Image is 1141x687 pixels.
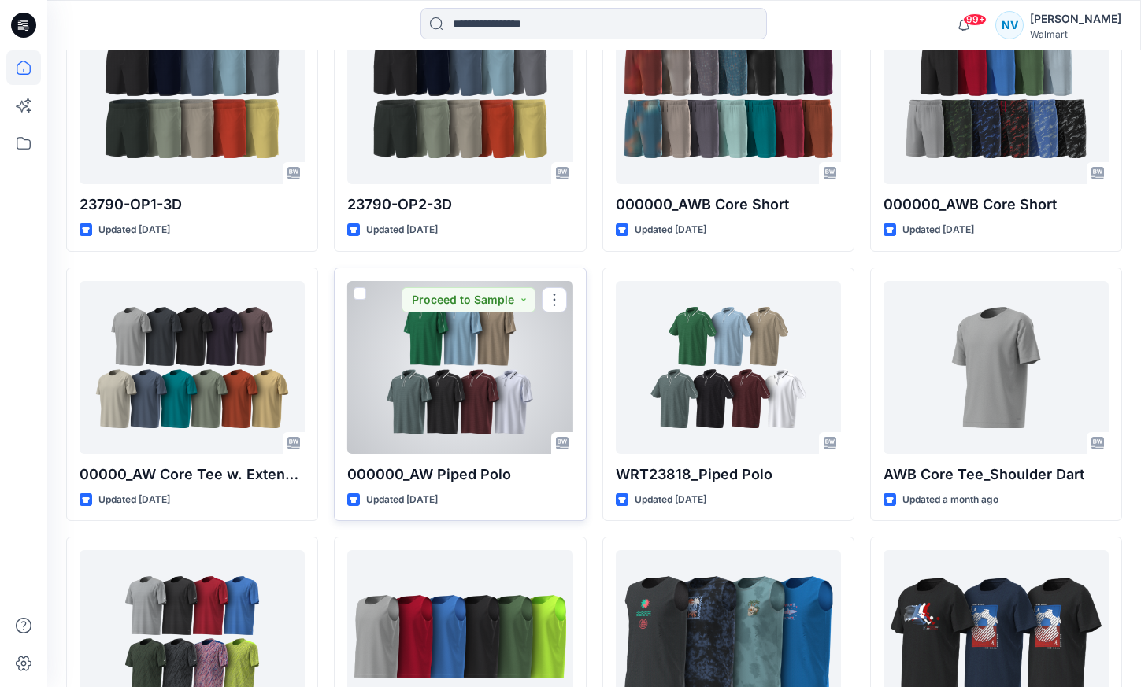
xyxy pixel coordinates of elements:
[347,11,572,184] a: 23790-OP2-3D
[80,194,305,216] p: 23790-OP1-3D
[347,194,572,216] p: 23790-OP2-3D
[1030,9,1121,28] div: [PERSON_NAME]
[366,222,438,238] p: Updated [DATE]
[80,464,305,486] p: 00000_AW Core Tee w. Extended Yoke
[98,492,170,508] p: Updated [DATE]
[884,281,1109,454] a: AWB Core Tee_Shoulder Dart
[1030,28,1121,40] div: Walmart
[616,11,841,184] a: 000000_AWB Core Short
[902,222,974,238] p: Updated [DATE]
[635,222,706,238] p: Updated [DATE]
[995,11,1024,39] div: NV
[366,492,438,508] p: Updated [DATE]
[616,464,841,486] p: WRT23818_Piped Polo
[80,281,305,454] a: 00000_AW Core Tee w. Extended Yoke
[635,492,706,508] p: Updated [DATE]
[98,222,170,238] p: Updated [DATE]
[884,464,1109,486] p: AWB Core Tee_Shoulder Dart
[80,11,305,184] a: 23790-OP1-3D
[902,492,998,508] p: Updated a month ago
[884,11,1109,184] a: 000000_AWB Core Short
[347,281,572,454] a: 000000_AW Piped Polo
[347,464,572,486] p: 000000_AW Piped Polo
[884,194,1109,216] p: 000000_AWB Core Short
[963,13,987,26] span: 99+
[616,281,841,454] a: WRT23818_Piped Polo
[616,194,841,216] p: 000000_AWB Core Short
